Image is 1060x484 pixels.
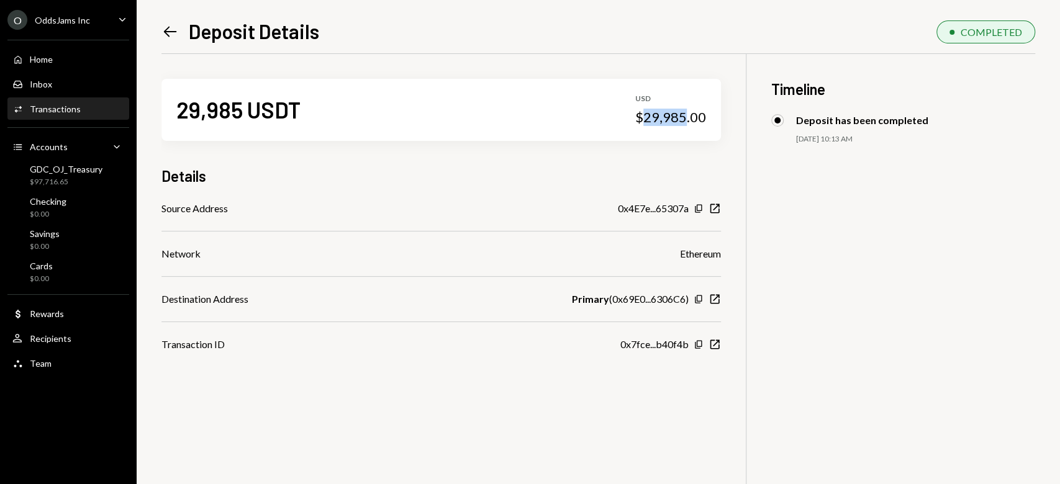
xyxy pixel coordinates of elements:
a: GDC_OJ_Treasury$97,716.65 [7,160,129,190]
div: Home [30,54,53,65]
b: Primary [572,292,609,307]
div: ( 0x69E0...6306C6 ) [572,292,689,307]
div: $97,716.65 [30,177,102,187]
h3: Timeline [771,79,1035,99]
div: Checking [30,196,66,207]
a: Inbox [7,73,129,95]
div: OddsJams Inc [35,15,90,25]
div: 0x7fce...b40f4b [620,337,689,352]
div: COMPLETED [961,26,1022,38]
div: Destination Address [161,292,248,307]
div: GDC_OJ_Treasury [30,164,102,174]
h3: Details [161,166,206,186]
div: Accounts [30,141,68,152]
a: Team [7,352,129,374]
a: Home [7,48,129,70]
a: Checking$0.00 [7,192,129,222]
a: Transactions [7,97,129,120]
a: Accounts [7,135,129,158]
div: Transactions [30,104,81,114]
div: $0.00 [30,274,53,284]
div: Rewards [30,308,64,319]
a: Rewards [7,302,129,325]
div: Recipients [30,333,71,344]
div: Ethereum [680,246,721,261]
div: $0.00 [30,209,66,220]
div: $29,985.00 [635,109,706,126]
div: Cards [30,261,53,271]
div: 29,985 USDT [176,96,301,123]
div: Deposit has been completed [796,114,928,126]
div: Inbox [30,79,52,89]
h1: Deposit Details [189,19,319,43]
div: $0.00 [30,241,60,252]
div: Team [30,358,52,369]
a: Recipients [7,327,129,349]
div: 0x4E7e...65307a [618,201,689,216]
div: O [7,10,27,30]
a: Savings$0.00 [7,225,129,254]
div: Network [161,246,201,261]
div: Source Address [161,201,228,216]
div: Transaction ID [161,337,225,352]
div: Savings [30,228,60,239]
div: USD [635,94,706,104]
a: Cards$0.00 [7,257,129,287]
div: [DATE] 10:13 AM [796,134,1035,145]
